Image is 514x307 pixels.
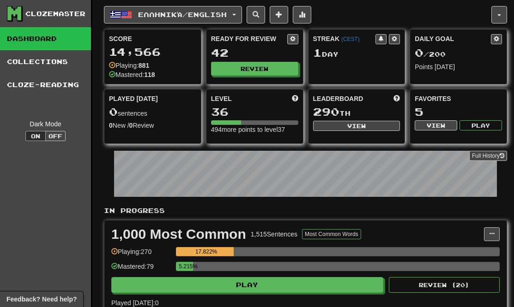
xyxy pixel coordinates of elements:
[313,105,339,118] span: 290
[109,105,118,118] span: 0
[415,62,502,71] div: Points [DATE]
[313,121,400,131] button: View
[415,46,423,59] span: 0
[292,94,298,103] span: Score more points to level up
[270,6,288,24] button: Add sentence to collection
[109,94,158,103] span: Played [DATE]
[415,106,502,118] div: 5
[109,121,196,130] div: New / Review
[469,151,507,161] a: Full History
[313,94,363,103] span: Leaderboard
[313,47,400,59] div: Day
[7,119,84,129] div: Dark Mode
[25,9,85,18] div: Clozemaster
[138,11,227,18] span: Ελληνικά / English
[211,94,232,103] span: Level
[109,46,196,58] div: 14,566
[211,125,298,134] div: 494 more points to level 37
[104,6,242,24] button: Ελληνικά/English
[341,36,360,42] a: (CEST)
[247,6,265,24] button: Search sentences
[415,120,457,130] button: View
[111,227,246,241] div: 1,000 Most Common
[302,229,361,239] button: Most Common Words
[139,62,149,69] strong: 881
[45,131,66,141] button: Off
[111,262,171,277] div: Mastered: 79
[313,34,376,43] div: Streak
[109,106,196,118] div: sentences
[109,61,149,70] div: Playing:
[415,94,502,103] div: Favorites
[109,122,113,129] strong: 0
[179,262,193,271] div: 5.215%
[415,50,446,58] span: / 200
[460,120,502,130] button: Play
[293,6,311,24] button: More stats
[389,277,500,293] button: Review (20)
[313,46,322,59] span: 1
[111,247,171,262] div: Playing: 270
[111,277,383,293] button: Play
[211,62,298,76] button: Review
[25,131,46,141] button: On
[109,70,155,79] div: Mastered:
[313,106,400,118] div: th
[144,71,155,78] strong: 118
[211,34,287,43] div: Ready for Review
[179,247,234,256] div: 17.822%
[6,295,77,304] span: Open feedback widget
[251,230,297,239] div: 1,515 Sentences
[111,299,158,307] span: Played [DATE]: 0
[104,206,507,215] p: In Progress
[211,106,298,118] div: 36
[211,47,298,59] div: 42
[393,94,400,103] span: This week in points, UTC
[109,34,196,43] div: Score
[415,34,491,44] div: Daily Goal
[129,122,133,129] strong: 0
